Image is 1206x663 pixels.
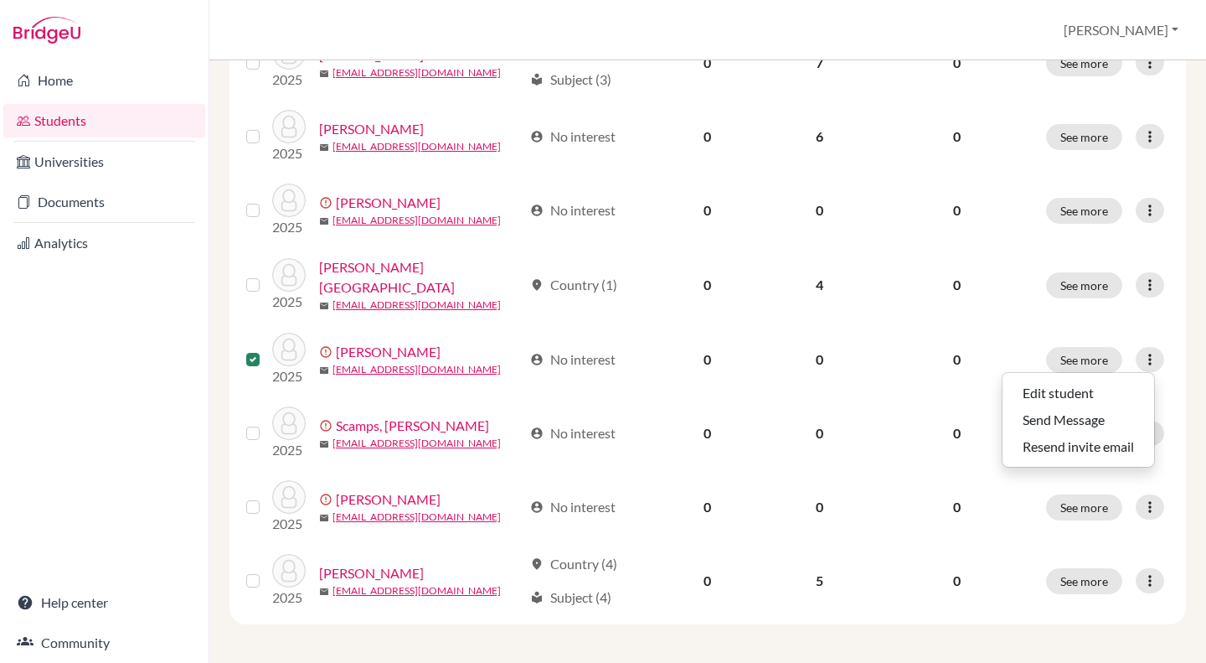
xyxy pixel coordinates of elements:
[3,185,205,219] a: Documents
[3,226,205,260] a: Analytics
[762,396,878,470] td: 0
[1046,568,1122,594] button: See more
[319,563,424,583] a: [PERSON_NAME]
[1046,495,1122,521] button: See more
[652,323,762,396] td: 0
[530,497,616,517] div: No interest
[3,586,205,619] a: Help center
[530,204,544,217] span: account_circle
[762,26,878,100] td: 7
[319,119,424,139] a: [PERSON_NAME]
[888,275,1026,295] p: 0
[888,497,1026,517] p: 0
[530,554,617,574] div: Country (4)
[272,292,306,312] p: 2025
[888,423,1026,443] p: 0
[530,350,616,370] div: No interest
[652,470,762,544] td: 0
[3,64,205,97] a: Home
[272,184,306,217] img: Howe, Rory
[530,500,544,514] span: account_circle
[1002,433,1154,460] button: Resend invite email
[1046,50,1122,76] button: See more
[652,100,762,174] td: 0
[272,258,306,292] img: McInnes, Angus
[888,53,1026,73] p: 0
[1056,14,1186,46] button: [PERSON_NAME]
[888,200,1026,220] p: 0
[530,557,544,571] span: location_on
[272,480,306,514] img: Wong, Emma
[652,396,762,470] td: 0
[319,345,336,359] span: error_outline
[272,333,306,366] img: Phillips, Hiro
[652,247,762,323] td: 0
[272,143,306,163] p: 2025
[888,127,1026,147] p: 0
[272,110,306,143] img: Gibbs, Remie
[272,440,306,460] p: 2025
[1002,407,1154,433] button: Send Message
[319,69,329,79] span: mail
[1046,198,1122,224] button: See more
[319,493,336,506] span: error_outline
[319,216,329,226] span: mail
[272,514,306,534] p: 2025
[530,423,616,443] div: No interest
[530,353,544,366] span: account_circle
[332,510,501,525] a: [EMAIL_ADDRESS][DOMAIN_NAME]
[332,362,501,377] a: [EMAIL_ADDRESS][DOMAIN_NAME]
[272,407,306,440] img: Scamps, Chloe
[762,470,878,544] td: 0
[319,513,329,523] span: mail
[762,100,878,174] td: 6
[652,26,762,100] td: 0
[530,588,611,608] div: Subject (4)
[762,247,878,323] td: 4
[3,626,205,660] a: Community
[3,145,205,179] a: Universities
[336,416,489,436] a: Scamps, [PERSON_NAME]
[1046,347,1122,373] button: See more
[319,196,336,210] span: error_outline
[762,544,878,618] td: 5
[530,591,544,604] span: local_library
[332,298,501,313] a: [EMAIL_ADDRESS][DOMAIN_NAME]
[1002,380,1154,407] button: Edit student
[762,323,878,396] td: 0
[272,217,306,237] p: 2025
[319,301,329,311] span: mail
[319,257,523,298] a: [PERSON_NAME][GEOGRAPHIC_DATA]
[1046,272,1122,298] button: See more
[272,588,306,608] p: 2025
[530,127,616,147] div: No interest
[272,554,306,588] img: Yu, Sophie
[319,142,329,153] span: mail
[319,439,329,449] span: mail
[652,174,762,247] td: 0
[332,139,501,154] a: [EMAIL_ADDRESS][DOMAIN_NAME]
[13,17,80,44] img: Bridge-U
[319,419,336,433] span: error_outline
[888,571,1026,591] p: 0
[332,436,501,451] a: [EMAIL_ADDRESS][DOMAIN_NAME]
[530,73,544,86] span: local_library
[1046,124,1122,150] button: See more
[319,365,329,376] span: mail
[319,587,329,597] span: mail
[3,104,205,137] a: Students
[530,275,617,295] div: Country (1)
[530,427,544,440] span: account_circle
[530,130,544,143] span: account_circle
[530,70,611,90] div: Subject (3)
[762,174,878,247] td: 0
[332,583,501,598] a: [EMAIL_ADDRESS][DOMAIN_NAME]
[336,193,441,213] a: [PERSON_NAME]
[332,213,501,228] a: [EMAIL_ADDRESS][DOMAIN_NAME]
[888,350,1026,370] p: 0
[336,489,441,510] a: [PERSON_NAME]
[336,342,441,362] a: [PERSON_NAME]
[530,200,616,220] div: No interest
[652,544,762,618] td: 0
[332,65,501,80] a: [EMAIL_ADDRESS][DOMAIN_NAME]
